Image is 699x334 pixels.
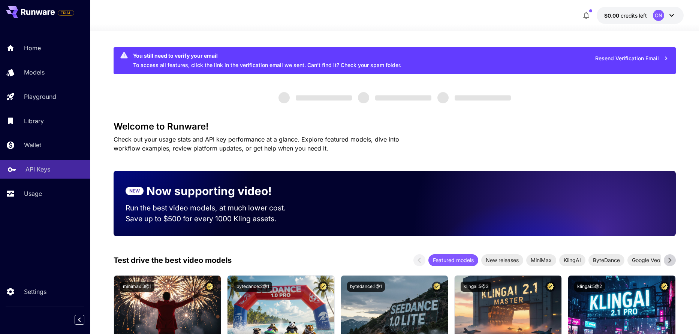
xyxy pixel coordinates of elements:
[24,189,42,198] p: Usage
[58,8,74,17] span: Add your payment card to enable full platform functionality.
[133,52,401,60] div: You still need to verify your email
[545,282,555,292] button: Certified Model – Vetted for best performance and includes a commercial license.
[24,92,56,101] p: Playground
[80,313,90,327] div: Collapse sidebar
[627,254,665,266] div: Google Veo
[653,10,664,21] div: ON
[526,256,556,264] span: MiniMax
[58,10,74,16] span: TRIAL
[24,116,44,125] p: Library
[591,51,673,66] button: Resend Verification Email
[24,287,46,296] p: Settings
[75,315,84,325] button: Collapse sidebar
[627,256,665,264] span: Google Veo
[659,282,669,292] button: Certified Model – Vetted for best performance and includes a commercial license.
[597,7,684,24] button: $0.00ON
[24,140,41,149] p: Wallet
[588,254,624,266] div: ByteDance
[126,213,300,224] p: Save up to $500 for every 1000 Kling assets.
[461,282,491,292] button: klingai:5@3
[428,254,478,266] div: Featured models
[559,254,585,266] div: KlingAI
[129,188,140,194] p: NEW
[481,256,523,264] span: New releases
[205,282,215,292] button: Certified Model – Vetted for best performance and includes a commercial license.
[621,12,647,19] span: credits left
[559,256,585,264] span: KlingAI
[428,256,478,264] span: Featured models
[588,256,624,264] span: ByteDance
[133,49,401,72] div: To access all features, click the link in the verification email we sent. Can’t find it? Check yo...
[318,282,328,292] button: Certified Model – Vetted for best performance and includes a commercial license.
[24,68,45,77] p: Models
[233,282,272,292] button: bytedance:2@1
[25,165,50,174] p: API Keys
[120,282,154,292] button: minimax:3@1
[147,183,272,200] p: Now supporting video!
[604,12,647,19] div: $0.00
[574,282,605,292] button: klingai:5@2
[114,121,676,132] h3: Welcome to Runware!
[126,203,300,213] p: Run the best video models, at much lower cost.
[24,43,41,52] p: Home
[604,12,621,19] span: $0.00
[526,254,556,266] div: MiniMax
[114,136,399,152] span: Check out your usage stats and API key performance at a glance. Explore featured models, dive int...
[114,255,232,266] p: Test drive the best video models
[347,282,385,292] button: bytedance:1@1
[481,254,523,266] div: New releases
[432,282,442,292] button: Certified Model – Vetted for best performance and includes a commercial license.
